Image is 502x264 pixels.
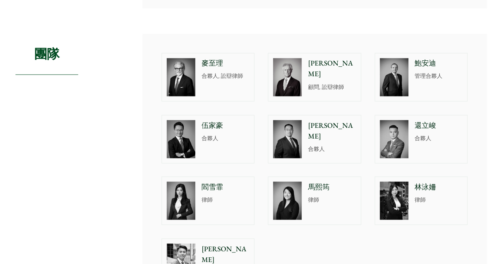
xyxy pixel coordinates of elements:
[162,176,255,225] a: Florence Yan photo 閻雪霏 律師
[308,145,356,153] p: 合夥人
[415,72,463,80] p: 管理合夥人
[308,181,356,192] p: 馬熙筠
[375,53,468,101] a: 鮑安迪 管理合夥人
[15,34,79,75] h2: 團隊
[202,181,250,192] p: 閻雪霏
[162,53,255,101] a: 麥至理 合夥人, 訟辯律師
[308,195,356,204] p: 律師
[415,134,463,142] p: 合夥人
[415,120,463,131] p: 還立峻
[202,134,250,142] p: 合夥人
[202,72,250,80] p: 合夥人, 訟辯律師
[162,115,255,163] a: 伍家豪 合夥人
[268,176,361,225] a: 馬熙筠 律師
[268,115,361,163] a: [PERSON_NAME] 合夥人
[415,195,463,204] p: 律師
[167,181,195,220] img: Florence Yan photo
[308,58,356,79] p: [PERSON_NAME]
[375,176,468,225] a: Joanne Lam photo 林泳姍 律師
[415,58,463,69] p: 鮑安迪
[375,115,468,163] a: 還立峻 合夥人
[415,181,463,192] p: 林泳姍
[380,181,408,220] img: Joanne Lam photo
[308,83,356,91] p: 顧問, 訟辯律師
[202,58,250,69] p: 麥至理
[202,120,250,131] p: 伍家豪
[202,195,250,204] p: 律師
[308,120,356,141] p: [PERSON_NAME]
[268,53,361,101] a: [PERSON_NAME] 顧問, 訟辯律師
